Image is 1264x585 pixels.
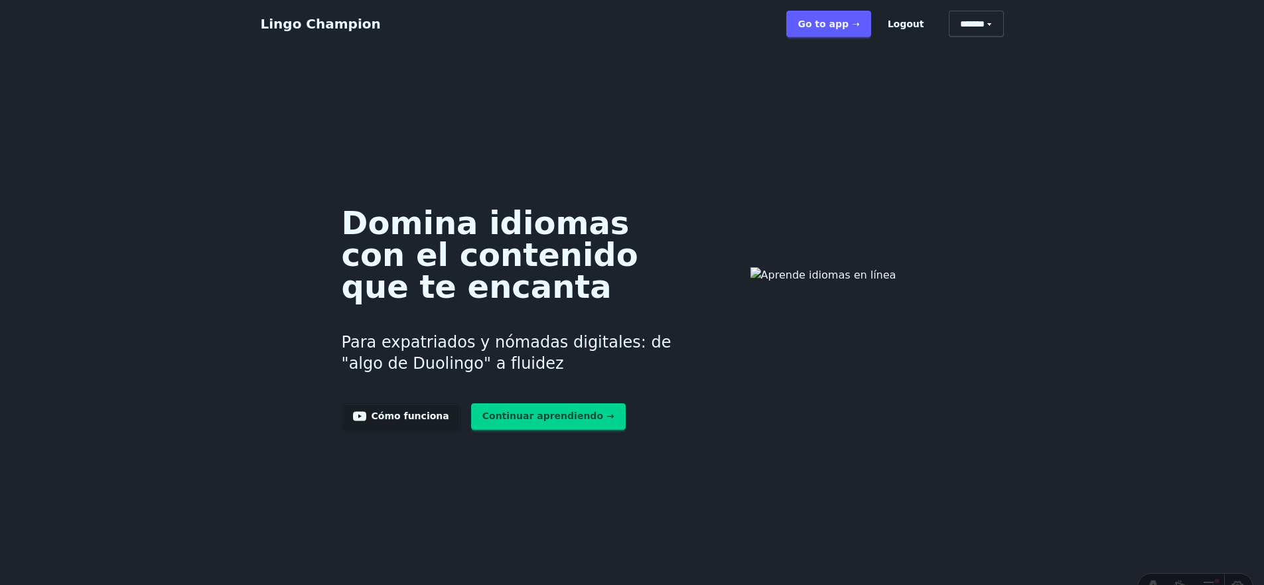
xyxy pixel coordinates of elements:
a: Go to app ➝ [786,11,871,37]
h3: Para expatriados y nómadas digitales: de "algo de Duolingo" a fluidez [342,316,703,390]
h1: Domina idiomas con el contenido que te encanta [342,207,703,302]
button: Logout [877,11,936,37]
img: Aprende idiomas en línea [724,267,923,361]
a: Cómo funciona [342,403,460,430]
a: Continuar aprendiendo → [471,403,626,430]
a: Lingo Champion [261,16,381,32]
